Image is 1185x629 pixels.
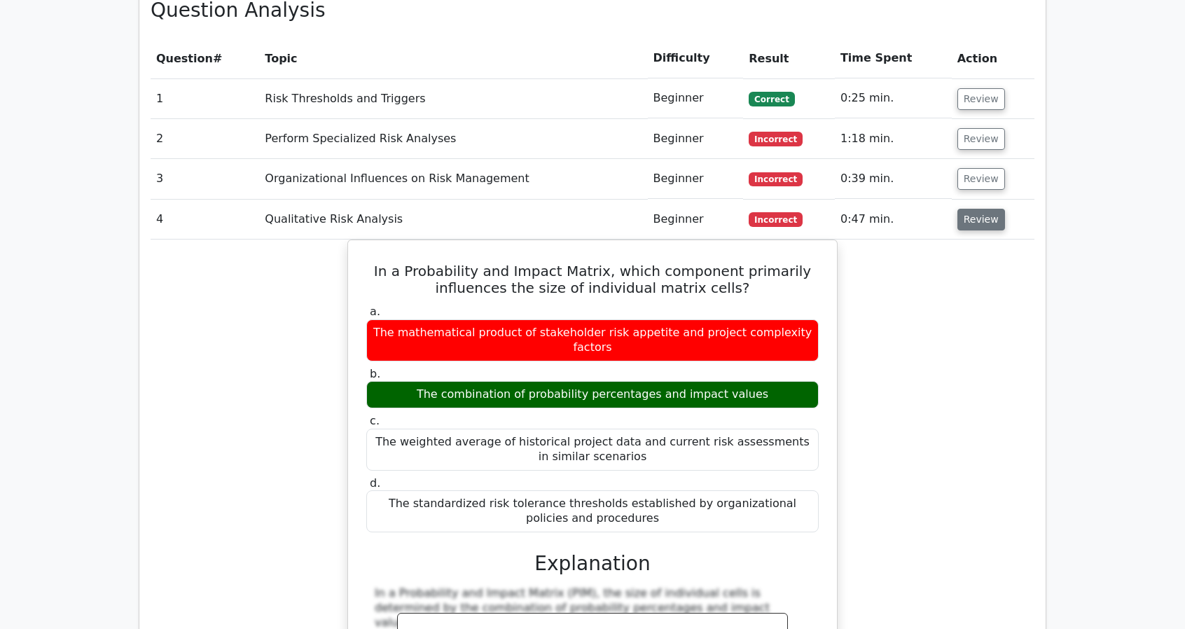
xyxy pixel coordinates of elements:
div: The mathematical product of stakeholder risk appetite and project complexity factors [366,319,819,361]
button: Review [957,168,1005,190]
td: Beginner [648,200,744,240]
td: Beginner [648,119,744,159]
td: 3 [151,159,259,199]
span: Incorrect [749,212,803,226]
span: d. [370,476,380,490]
th: Time Spent [835,39,952,78]
th: # [151,39,259,78]
span: Incorrect [749,172,803,186]
div: The standardized risk tolerance thresholds established by organizational policies and procedures [366,490,819,532]
td: 2 [151,119,259,159]
td: 4 [151,200,259,240]
button: Review [957,209,1005,230]
td: 0:39 min. [835,159,952,199]
div: The combination of probability percentages and impact values [366,381,819,408]
td: Perform Specialized Risk Analyses [259,119,647,159]
span: Incorrect [749,132,803,146]
button: Review [957,128,1005,150]
span: Correct [749,92,794,106]
td: Beginner [648,78,744,118]
button: Review [957,88,1005,110]
td: Beginner [648,159,744,199]
td: Organizational Influences on Risk Management [259,159,647,199]
div: The weighted average of historical project data and current risk assessments in similar scenarios [366,429,819,471]
td: 0:25 min. [835,78,952,118]
td: 1 [151,78,259,118]
td: 1:18 min. [835,119,952,159]
span: c. [370,414,380,427]
th: Action [952,39,1034,78]
span: a. [370,305,380,318]
span: b. [370,367,380,380]
th: Result [743,39,835,78]
span: Question [156,52,213,65]
td: Risk Thresholds and Triggers [259,78,647,118]
td: 0:47 min. [835,200,952,240]
th: Difficulty [648,39,744,78]
th: Topic [259,39,647,78]
h3: Explanation [375,552,810,576]
h5: In a Probability and Impact Matrix, which component primarily influences the size of individual m... [365,263,820,296]
td: Qualitative Risk Analysis [259,200,647,240]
